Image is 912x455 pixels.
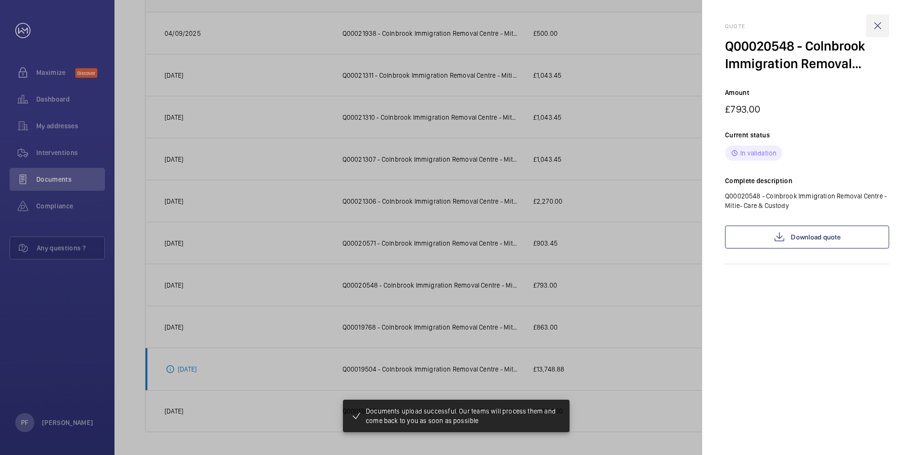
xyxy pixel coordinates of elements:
p: In validation [740,148,777,158]
h2: Quote [725,23,889,30]
p: Q00020548 - Colnbrook Immigration Removal Centre - Mitie- Care & Custody [725,191,889,210]
p: Documents upload successful. Our teams will process them and come back to you as soon as possible [366,406,562,425]
p: Amount [725,88,889,97]
p: £793.00 [725,103,889,115]
p: Current status [725,130,889,140]
a: Download quote [725,226,889,248]
div: Q00020548 - Colnbrook Immigration Removal Centre - Mitie- Care & Custody [725,37,889,72]
p: Complete description [725,176,889,186]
